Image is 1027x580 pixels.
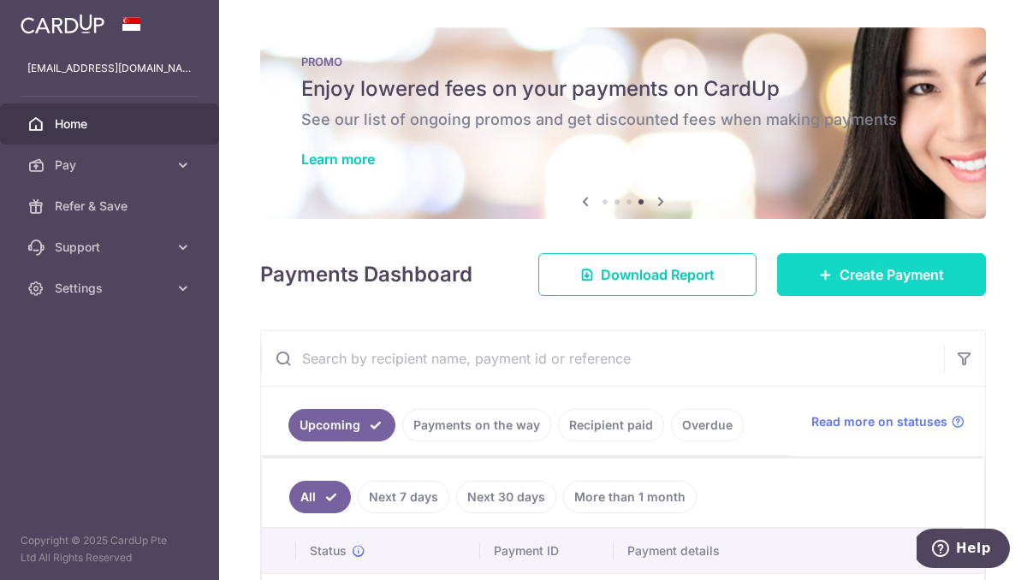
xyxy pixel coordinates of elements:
[402,409,551,441] a: Payments on the way
[301,151,375,168] a: Learn more
[288,409,395,441] a: Upcoming
[260,27,986,219] img: Latest Promos banner
[27,60,192,77] p: [EMAIL_ADDRESS][DOMAIN_NAME]
[558,409,664,441] a: Recipient paid
[456,481,556,513] a: Next 30 days
[840,264,944,285] span: Create Payment
[55,239,168,256] span: Support
[480,529,614,573] th: Payment ID
[614,529,995,573] th: Payment details
[811,413,947,430] span: Read more on statuses
[358,481,449,513] a: Next 7 days
[538,253,757,296] a: Download Report
[289,481,351,513] a: All
[260,259,472,290] h4: Payments Dashboard
[777,253,986,296] a: Create Payment
[601,264,715,285] span: Download Report
[917,529,1010,571] iframe: Opens a widget where you can find more information
[301,109,945,130] h6: See our list of ongoing promos and get discounted fees when making payments
[301,75,945,103] h5: Enjoy lowered fees on your payments on CardUp
[55,280,168,297] span: Settings
[55,157,168,174] span: Pay
[811,413,965,430] a: Read more on statuses
[55,198,168,215] span: Refer & Save
[21,14,104,34] img: CardUp
[301,55,945,68] p: PROMO
[563,481,697,513] a: More than 1 month
[261,331,944,386] input: Search by recipient name, payment id or reference
[55,115,168,133] span: Home
[310,542,347,559] span: Status
[671,409,744,441] a: Overdue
